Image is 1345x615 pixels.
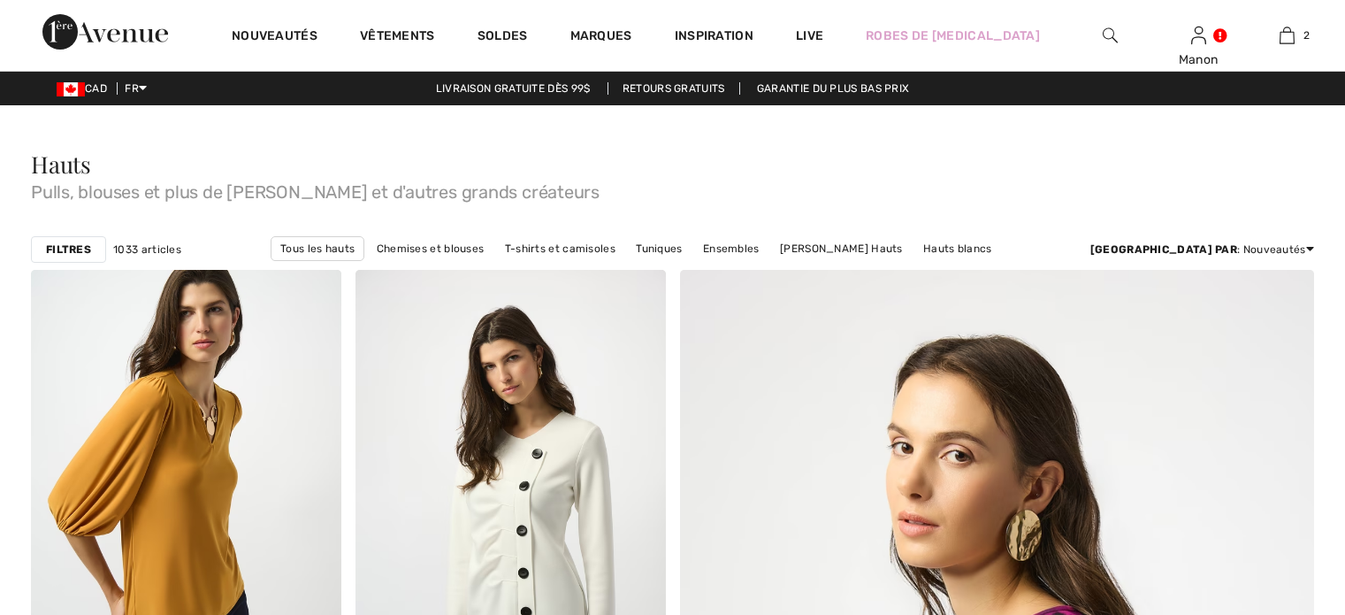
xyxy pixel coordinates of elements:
span: FR [125,82,147,95]
iframe: Ouvre un widget dans lequel vous pouvez trouver plus d’informations [1214,482,1327,527]
div: : Nouveautés [1090,242,1314,258]
a: Chemises et blouses [368,237,493,260]
span: Inspiration [675,28,753,47]
img: 1ère Avenue [42,14,168,50]
a: Hauts [PERSON_NAME] [606,261,746,284]
a: Hauts noirs [525,261,603,284]
a: T-shirts et camisoles [496,237,624,260]
a: Vêtements [360,28,435,47]
a: Tous les hauts [271,236,364,261]
div: Manon [1155,50,1242,69]
a: Robes de [MEDICAL_DATA] [866,27,1040,45]
strong: [GEOGRAPHIC_DATA] par [1090,243,1237,256]
a: Hauts blancs [914,237,1001,260]
a: Se connecter [1191,27,1206,43]
a: Livraison gratuite dès 99$ [422,82,605,95]
a: Retours gratuits [608,82,740,95]
a: Marques [570,28,632,47]
span: Hauts [31,149,91,180]
img: recherche [1103,25,1118,46]
a: Live [796,27,823,45]
a: Tuniques [627,237,691,260]
a: Nouveautés [232,28,317,47]
span: CAD [57,82,114,95]
strong: Filtres [46,242,91,258]
span: 1033 articles [113,242,181,258]
a: Soldes [478,28,528,47]
a: 2 [1243,25,1330,46]
img: Mes infos [1191,25,1206,46]
a: Ensembles [694,237,768,260]
img: Canadian Dollar [57,82,85,96]
span: 2 [1303,27,1310,43]
span: Pulls, blouses et plus de [PERSON_NAME] et d'autres grands créateurs [31,176,1314,201]
a: Garantie du plus bas prix [743,82,924,95]
a: [PERSON_NAME] Hauts [771,237,912,260]
img: Mon panier [1280,25,1295,46]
